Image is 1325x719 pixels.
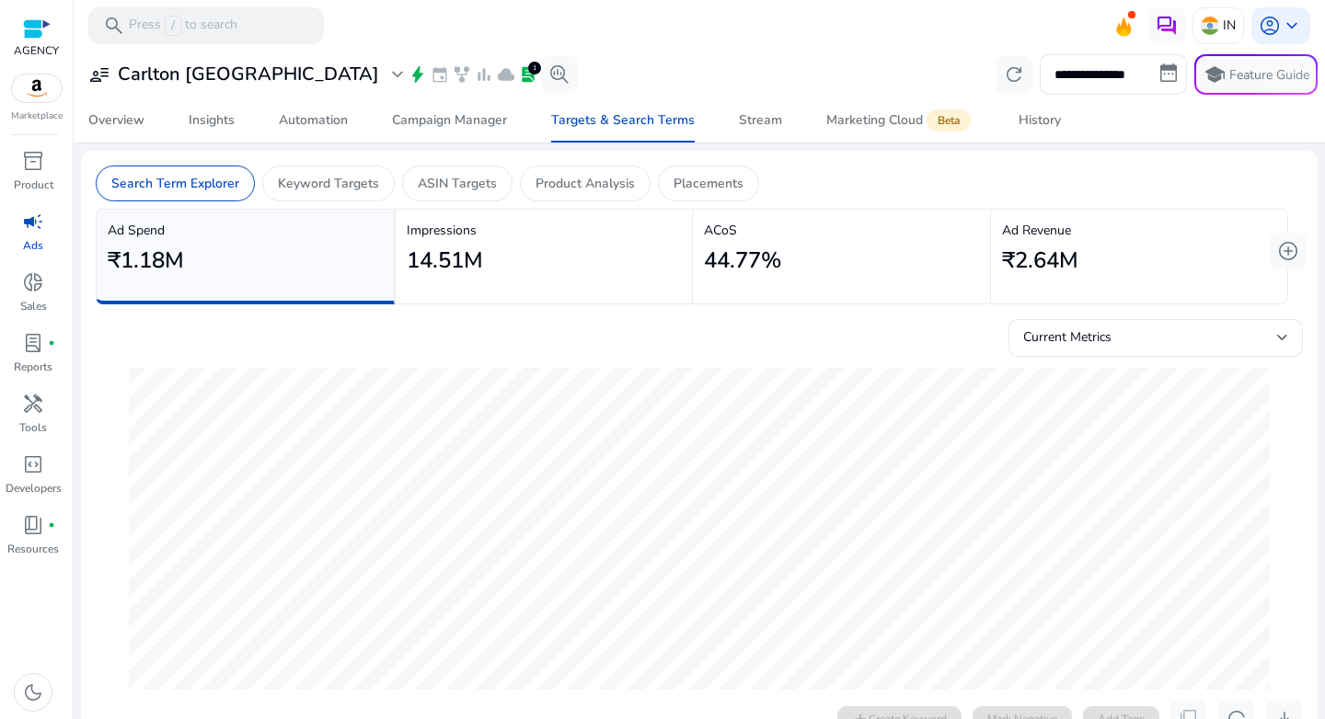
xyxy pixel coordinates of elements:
button: schoolFeature Guide [1194,54,1318,95]
span: account_circle [1259,15,1281,37]
div: History [1019,114,1061,127]
span: family_history [453,65,471,84]
p: ACoS [704,221,979,240]
span: lab_profile [519,65,537,84]
div: Stream [739,114,782,127]
p: AGENCY [14,42,59,59]
span: handyman [22,393,44,415]
p: IN [1223,9,1236,41]
p: Product [14,177,53,193]
h2: 14.51M [407,247,483,274]
p: Sales [20,298,47,314]
p: Search Term Explorer [111,174,239,193]
span: book_4 [22,514,44,536]
p: Ads [23,237,43,254]
span: donut_small [22,271,44,293]
span: Beta [927,109,971,131]
h2: 44.77% [704,247,781,274]
span: search_insights [548,63,570,86]
p: Ad Revenue [1002,221,1277,240]
p: Product Analysis [536,174,635,193]
div: Overview [88,114,144,127]
div: Insights [189,114,235,127]
p: Ad Spend [108,221,383,240]
span: cloud [497,65,515,84]
span: code_blocks [22,453,44,475]
span: bolt [409,65,427,84]
p: ASIN Targets [418,174,497,193]
p: Impressions [407,221,682,240]
div: Campaign Manager [392,114,507,127]
p: Feature Guide [1229,66,1309,85]
div: 1 [528,62,541,74]
span: refresh [1003,63,1025,86]
div: Automation [279,114,348,127]
span: / [165,16,181,36]
span: Current Metrics [1023,328,1112,346]
p: Reports [14,359,52,375]
span: fiber_manual_record [48,339,55,347]
button: refresh [996,56,1032,93]
p: Marketplace [11,109,63,123]
p: Tools [19,419,47,436]
span: add_circle [1277,240,1299,262]
h3: Carlton [GEOGRAPHIC_DATA] [118,63,379,86]
div: Marketing Cloud [826,113,974,128]
span: user_attributes [88,63,110,86]
p: Press to search [129,16,237,36]
img: in.svg [1201,17,1219,35]
h2: ₹1.18M [108,247,184,274]
p: Resources [7,541,59,557]
img: amazon.svg [12,74,62,102]
span: fiber_manual_record [48,521,55,529]
span: lab_profile [22,332,44,354]
span: search [103,15,125,37]
span: event [431,65,449,84]
span: inventory_2 [22,150,44,172]
span: bar_chart [475,65,493,84]
p: Keyword Targets [278,174,379,193]
span: expand_more [386,63,409,86]
button: search_insights [541,56,578,93]
p: Placements [674,174,743,193]
span: campaign [22,211,44,233]
span: keyboard_arrow_down [1281,15,1303,37]
p: Developers [6,480,62,496]
button: add_circle [1270,233,1307,269]
span: dark_mode [22,681,44,703]
h2: ₹2.64M [1002,247,1078,274]
div: Targets & Search Terms [551,114,695,127]
span: school [1204,63,1226,86]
